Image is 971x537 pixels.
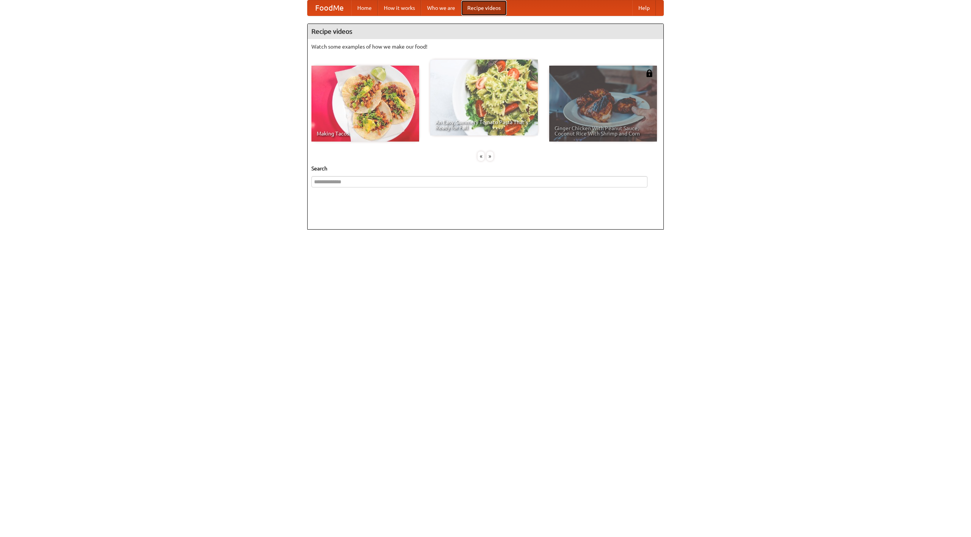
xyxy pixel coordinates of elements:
div: « [478,151,484,161]
a: How it works [378,0,421,16]
h4: Recipe videos [308,24,663,39]
p: Watch some examples of how we make our food! [311,43,660,50]
div: » [487,151,493,161]
span: An Easy, Summery Tomato Pasta That's Ready for Fall [435,120,533,130]
a: Who we are [421,0,461,16]
span: Making Tacos [317,131,414,136]
h5: Search [311,165,660,172]
a: Making Tacos [311,66,419,142]
a: Recipe videos [461,0,507,16]
a: FoodMe [308,0,351,16]
a: Home [351,0,378,16]
img: 483408.png [646,69,653,77]
a: Help [632,0,656,16]
a: An Easy, Summery Tomato Pasta That's Ready for Fall [430,60,538,135]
